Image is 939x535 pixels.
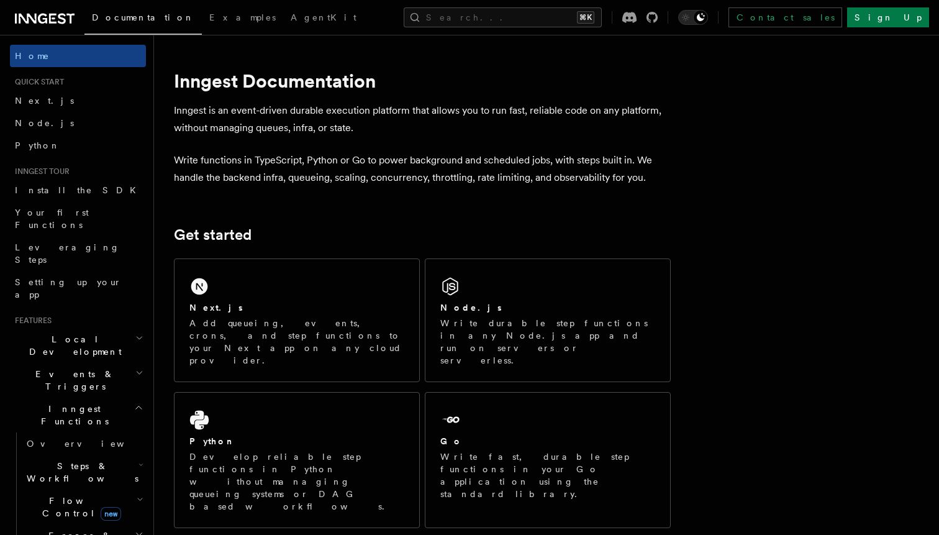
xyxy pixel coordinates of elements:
span: AgentKit [291,12,356,22]
span: Quick start [10,77,64,87]
h2: Node.js [440,301,502,314]
span: Leveraging Steps [15,242,120,265]
a: Home [10,45,146,67]
p: Add queueing, events, crons, and step functions to your Next app on any cloud provider. [189,317,404,367]
a: Sign Up [847,7,929,27]
span: Documentation [92,12,194,22]
span: Features [10,316,52,326]
a: AgentKit [283,4,364,34]
a: Install the SDK [10,179,146,201]
span: Inngest Functions [10,403,134,428]
p: Inngest is an event-driven durable execution platform that allows you to run fast, reliable code ... [174,102,671,137]
a: Overview [22,432,146,455]
a: Your first Functions [10,201,146,236]
a: Python [10,134,146,157]
span: Local Development [10,333,135,358]
a: Contact sales [728,7,842,27]
button: Local Development [10,328,146,363]
a: Examples [202,4,283,34]
a: GoWrite fast, durable step functions in your Go application using the standard library. [425,392,671,528]
a: Leveraging Steps [10,236,146,271]
a: Next.js [10,89,146,112]
a: Get started [174,226,252,244]
h1: Inngest Documentation [174,70,671,92]
button: Inngest Functions [10,398,146,432]
button: Flow Controlnew [22,490,146,524]
a: Setting up your app [10,271,146,306]
p: Develop reliable step functions in Python without managing queueing systems or DAG based workflows. [189,450,404,513]
button: Search...⌘K [404,7,602,27]
span: new [101,507,121,521]
span: Python [15,140,60,150]
p: Write functions in TypeScript, Python or Go to power background and scheduled jobs, with steps bu... [174,152,671,186]
span: Node.js [15,118,74,128]
kbd: ⌘K [577,11,594,24]
a: Node.jsWrite durable step functions in any Node.js app and run on servers or serverless. [425,258,671,382]
button: Events & Triggers [10,363,146,398]
a: Node.js [10,112,146,134]
span: Events & Triggers [10,368,135,393]
h2: Next.js [189,301,243,314]
span: Steps & Workflows [22,460,138,485]
p: Write durable step functions in any Node.js app and run on servers or serverless. [440,317,655,367]
span: Install the SDK [15,185,143,195]
button: Toggle dark mode [678,10,708,25]
button: Steps & Workflows [22,455,146,490]
p: Write fast, durable step functions in your Go application using the standard library. [440,450,655,500]
a: Next.jsAdd queueing, events, crons, and step functions to your Next app on any cloud provider. [174,258,420,382]
a: Documentation [84,4,202,35]
span: Setting up your app [15,277,122,300]
span: Overview [27,439,155,449]
span: Flow Control [22,495,137,519]
span: Your first Functions [15,208,89,230]
h2: Python [189,435,235,447]
span: Next.js [15,96,74,106]
span: Inngest tour [10,167,70,176]
span: Home [15,50,50,62]
h2: Go [440,435,463,447]
a: PythonDevelop reliable step functions in Python without managing queueing systems or DAG based wo... [174,392,420,528]
span: Examples [209,12,276,22]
